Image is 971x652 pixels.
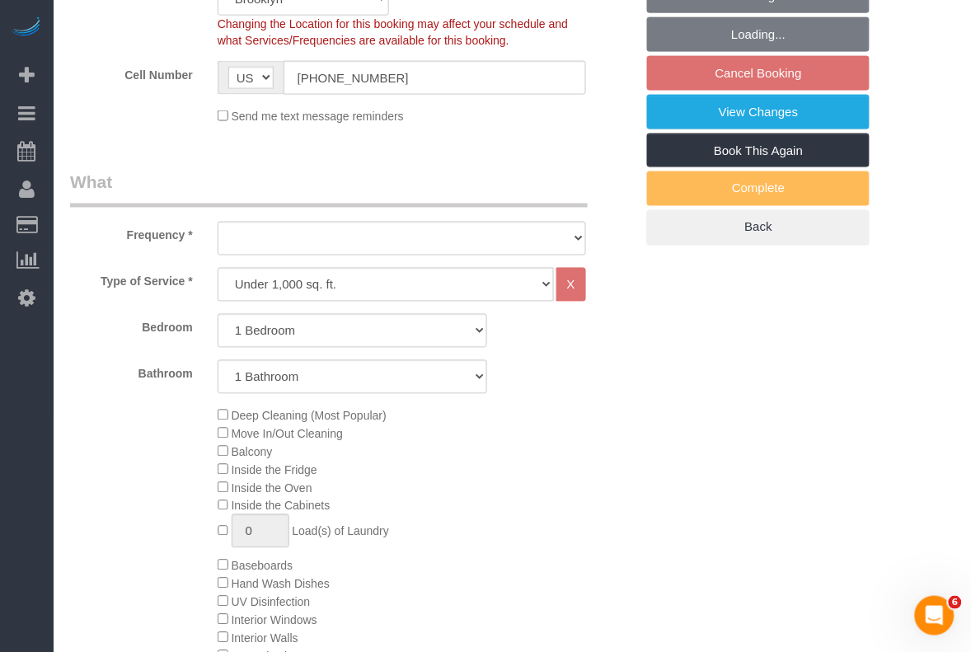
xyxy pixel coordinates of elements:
img: Automaid Logo [10,16,43,40]
span: 6 [949,596,962,609]
a: View Changes [647,95,870,129]
legend: What [70,171,588,208]
span: Balcony [232,446,273,459]
label: Type of Service * [58,268,205,290]
span: Changing the Location for this booking may affect your schedule and what Services/Frequencies are... [218,17,568,47]
label: Bedroom [58,314,205,336]
span: UV Disinfection [232,596,311,609]
span: Deep Cleaning (Most Popular) [232,410,387,423]
span: Inside the Oven [232,482,312,495]
span: Interior Walls [232,632,298,645]
label: Bathroom [58,360,205,382]
a: Back [647,210,870,245]
span: Baseboards [232,560,293,573]
span: Load(s) of Laundry [293,525,390,538]
label: Frequency * [58,222,205,244]
span: Hand Wash Dishes [232,578,330,591]
span: Inside the Cabinets [232,500,331,513]
label: Cell Number [58,61,205,83]
span: Move In/Out Cleaning [232,428,343,441]
span: Interior Windows [232,614,317,627]
span: Inside the Fridge [232,464,317,477]
input: Cell Number [284,61,586,95]
a: Book This Again [647,134,870,168]
iframe: Intercom live chat [915,596,955,636]
span: Send me text message reminders [232,110,404,124]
